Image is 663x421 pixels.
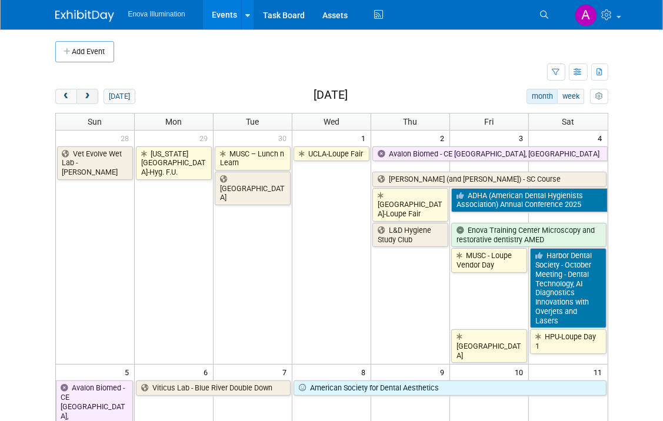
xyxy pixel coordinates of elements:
span: Tue [246,117,259,126]
a: UCLA-Loupe Fair [294,146,369,162]
span: 8 [360,365,371,379]
span: Sun [88,117,102,126]
span: Sat [562,117,574,126]
span: Wed [324,117,339,126]
a: Viticus Lab - Blue River Double Down [136,380,291,396]
button: myCustomButton [590,89,608,104]
h2: [DATE] [314,89,348,102]
a: L&D Hygiene Study Club [372,223,448,247]
span: 3 [518,131,528,145]
a: [GEOGRAPHIC_DATA] [451,329,527,363]
span: 29 [198,131,213,145]
button: month [527,89,558,104]
span: Enova Illumination [128,10,185,18]
a: [GEOGRAPHIC_DATA] [215,172,291,205]
a: Harbor Dental Society - October Meeting - Dental Technology, AI Diagnostics Innovations with Over... [530,248,607,328]
span: Thu [404,117,418,126]
span: 30 [277,131,292,145]
span: 9 [439,365,449,379]
span: 6 [202,365,213,379]
span: 1 [360,131,371,145]
button: week [557,89,584,104]
button: prev [55,89,77,104]
span: Mon [166,117,182,126]
span: 5 [124,365,134,379]
button: [DATE] [104,89,135,104]
img: Andrea Miller [575,4,597,26]
a: MUSC – Lunch n Learn [215,146,291,171]
span: 28 [119,131,134,145]
a: MUSC - Loupe Vendor Day [451,248,527,272]
a: American Society for Dental Aesthetics [294,380,607,396]
a: Avalon Biomed - CE [GEOGRAPHIC_DATA], [GEOGRAPHIC_DATA] [372,146,608,162]
a: ADHA (American Dental Hygienists Association) Annual Conference 2025 [451,188,608,212]
span: Fri [485,117,494,126]
a: Enova Training Center Microscopy and restorative dentistry AMED [451,223,607,247]
span: 4 [597,131,608,145]
button: next [76,89,98,104]
a: Vet Evolve Wet Lab - [PERSON_NAME] [57,146,134,180]
a: [GEOGRAPHIC_DATA]-Loupe Fair [372,188,448,222]
img: ExhibitDay [55,10,114,22]
span: 11 [593,365,608,379]
span: 7 [281,365,292,379]
i: Personalize Calendar [595,93,603,101]
a: HPU-Loupe Day 1 [530,329,607,353]
a: [US_STATE][GEOGRAPHIC_DATA]-Hyg. F.U. [136,146,212,180]
a: [PERSON_NAME] (and [PERSON_NAME]) - SC Course [372,172,607,187]
span: 2 [439,131,449,145]
span: 10 [514,365,528,379]
button: Add Event [55,41,114,62]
